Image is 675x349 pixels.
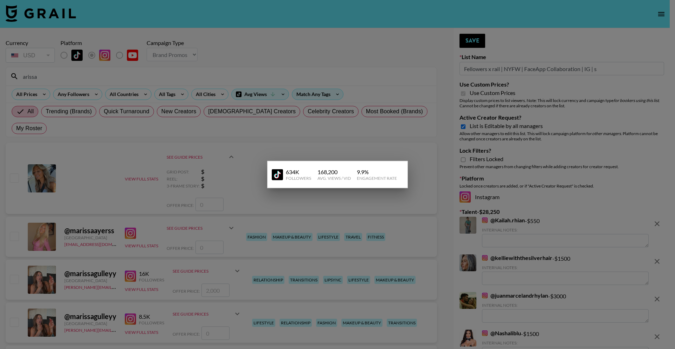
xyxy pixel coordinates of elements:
[272,169,283,180] img: YouTube
[317,169,351,176] div: 168,200
[357,176,397,181] div: Engagement Rate
[357,169,397,176] div: 9.9 %
[286,176,311,181] div: Followers
[317,176,351,181] div: Avg. Views / Vid
[286,169,311,176] div: 634K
